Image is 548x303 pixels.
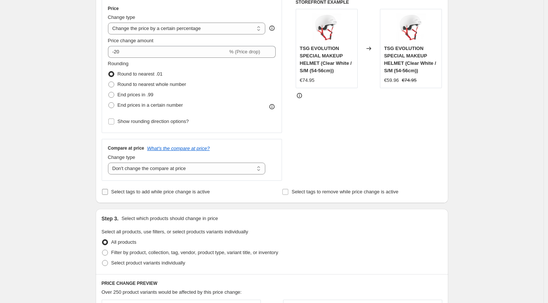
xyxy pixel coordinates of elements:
[118,119,189,124] span: Show rounding direction options?
[384,77,399,84] div: €59.96
[292,189,398,194] span: Select tags to remove while price change is active
[108,145,144,151] h3: Compare at price
[147,146,210,151] button: What's the compare at price?
[300,46,352,73] span: TSG EVOLUTION SPECIAL MAKEUP HELMET (Clear White / S/M (54-56cm))
[108,6,119,11] h3: Price
[118,81,186,87] span: Round to nearest whole number
[102,280,442,286] h6: PRICE CHANGE PREVIEW
[396,13,426,43] img: medium_7500470_270_01_1_3d6357bb-2e29-458f-96e4-780ac030eb58_80x.png
[268,24,276,32] div: help
[102,215,119,222] h2: Step 3.
[384,46,436,73] span: TSG EVOLUTION SPECIAL MAKEUP HELMET (Clear White / S/M (54-56cm))
[118,92,154,97] span: End prices in .99
[118,71,163,77] span: Round to nearest .01
[111,260,185,266] span: Select product variants individually
[102,289,242,295] span: Over 250 product variants would be affected by this price change:
[111,239,137,245] span: All products
[102,229,248,234] span: Select all products, use filters, or select products variants individually
[108,38,154,43] span: Price change amount
[312,13,341,43] img: medium_7500470_270_01_1_3d6357bb-2e29-458f-96e4-780ac030eb58_80x.png
[300,77,315,84] div: €74.95
[108,46,228,58] input: -15
[402,77,417,84] strike: €74.95
[229,49,260,54] span: % (Price drop)
[108,61,129,66] span: Rounding
[121,215,218,222] p: Select which products should change in price
[108,154,135,160] span: Change type
[118,102,183,108] span: End prices in a certain number
[111,250,278,255] span: Filter by product, collection, tag, vendor, product type, variant title, or inventory
[111,189,210,194] span: Select tags to add while price change is active
[108,14,135,20] span: Change type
